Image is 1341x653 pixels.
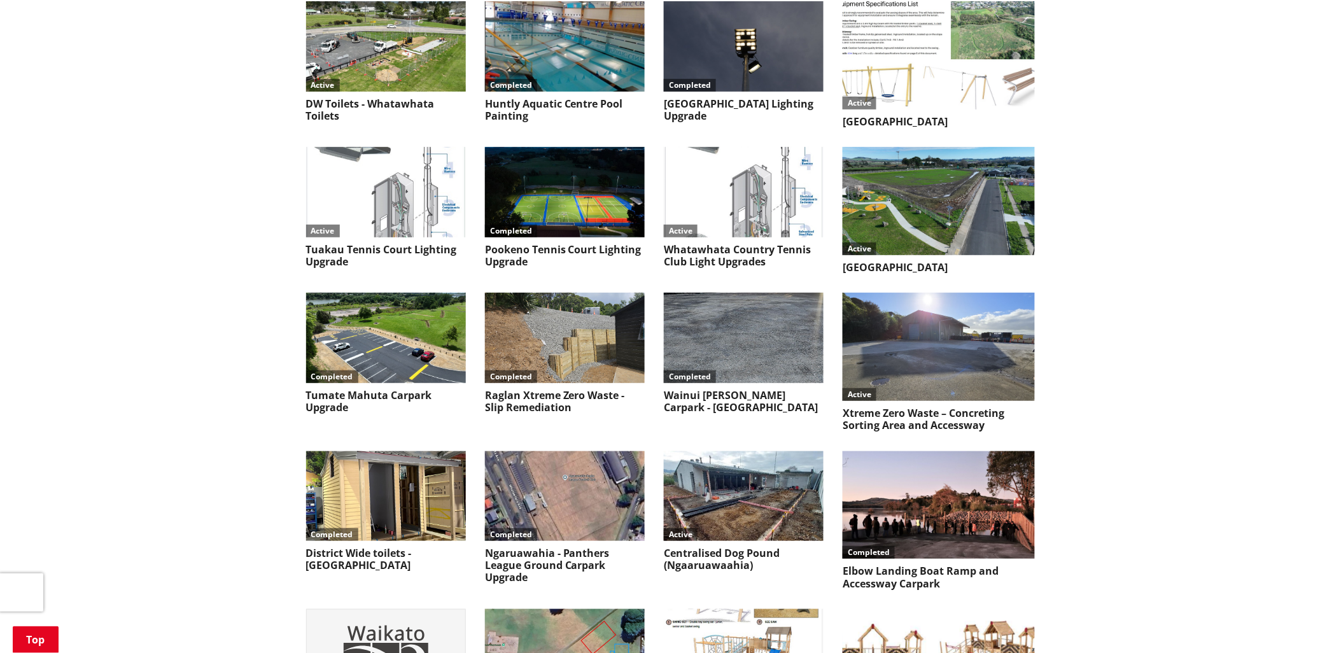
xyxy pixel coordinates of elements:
h3: Pookeno Tennis Court Lighting Upgrade [485,244,645,268]
a: ActiveDW Toilets - Whatawhata Toilets [306,1,466,122]
img: Tumate Mahuta Before After Jan 2025 2 [306,293,466,383]
a: ActiveXtreme Zero Waste – Concreting Sorting Area and Accessway [843,293,1035,432]
h3: [GEOGRAPHIC_DATA] Lighting Upgrade [664,98,824,122]
div: Completed [306,528,358,541]
img: Pookeno Tennis Court Lighting May 2024 2 [485,147,645,237]
h3: DW Toilets - Whatawhata Toilets [306,98,466,122]
a: ActiveWhatawhata Country Tennis Club Light Upgrades [664,147,824,268]
a: Top [13,626,59,653]
img: PR-22173 Tuakau Tennis Court Lighting Upgrade [306,147,466,237]
iframe: Messenger Launcher [1282,600,1328,645]
h3: Wainui [PERSON_NAME] Carpark - [GEOGRAPHIC_DATA] [664,390,824,414]
a: ActiveCentralised Dog Pound (Ngaaruawaahia) [664,451,824,572]
div: Active [306,79,340,92]
img: PR-24129 Raglan Xtreme Zero Waste Slip Remediation 2024 Nov 4 [485,293,645,383]
img: Paterson Park Feb 2024 2 [664,1,824,91]
img: PR-22241 Buckland Road Recreational Reserve 3 [843,147,1035,255]
div: Completed [485,225,537,237]
div: Active [843,97,876,109]
img: PR-24002 Huntly Aquatic Centre Pool Painting 2 [485,1,645,91]
div: Completed [485,528,537,541]
h3: [GEOGRAPHIC_DATA] [843,116,1035,128]
a: CompletedNgaruawahia - Panthers League Ground Carpark Upgrade [485,451,645,584]
a: CompletedWainui [PERSON_NAME] Carpark - [GEOGRAPHIC_DATA] [664,293,824,414]
a: Completed[GEOGRAPHIC_DATA] Lighting Upgrade [664,1,824,122]
div: Completed [664,370,716,383]
img: PR-22057 Panthers League Park Carpark [485,451,645,541]
h3: Xtreme Zero Waste – Concreting Sorting Area and Accessway [843,407,1035,432]
a: ActiveTuakau Tennis Court Lighting Upgrade [306,147,466,268]
h3: [GEOGRAPHIC_DATA] [843,262,1035,274]
img: PR-24000 DW Toilets - Whatawhata Toilets 7 [306,1,466,91]
img: Greenslade Reserve Playground Final Design [843,1,1035,109]
div: Active [664,528,698,541]
img: PR-22204 Whatawhata Country Tennis Club LIght Upgrades [664,147,824,237]
h3: Centralised Dog Pound (Ngaaruawaahia) [664,547,824,572]
img: PR-22223 Centralised Dog Pound [664,451,824,541]
a: CompletedTumate Mahuta Carpark Upgrade [306,293,466,414]
div: Completed [843,546,895,559]
img: PR-24269 Wainui Bush Carpark [664,293,824,383]
a: Active[GEOGRAPHIC_DATA] [843,147,1035,274]
div: Completed [306,370,358,383]
a: Active[GEOGRAPHIC_DATA] [843,1,1035,128]
h3: Ngaruawahia - Panthers League Ground Carpark Upgrade [485,547,645,584]
a: CompletedHuntly Aquatic Centre Pool Painting [485,1,645,122]
a: CompletedPookeno Tennis Court Lighting Upgrade [485,147,645,268]
div: Completed [485,79,537,92]
h3: Tuakau Tennis Court Lighting Upgrade [306,244,466,268]
h3: Whatawhata Country Tennis Club Light Upgrades [664,244,824,268]
div: Active [843,388,876,401]
h3: Huntly Aquatic Centre Pool Painting [485,98,645,122]
div: Completed [664,79,716,92]
a: CompletedDistrict Wide toilets - [GEOGRAPHIC_DATA] [306,451,466,572]
h3: Elbow Landing Boat Ramp and Accessway Carpark [843,565,1035,589]
a: CompletedRaglan Xtreme Zero Waste - Slip Remediation [485,293,645,414]
div: Completed [485,370,537,383]
img: PR 24297 Xtreme Zero Waste - Concreting Sorting Area and Accessway [843,293,1035,401]
a: CompletedElbow Landing Boat Ramp and Accessway Carpark [843,451,1035,590]
h3: Raglan Xtreme Zero Waste - Slip Remediation [485,390,645,414]
div: Active [843,242,876,255]
img: Elbow Boat Ramp [843,451,1035,559]
h3: District Wide toilets - [GEOGRAPHIC_DATA] [306,547,466,572]
img: Tamahere Toilet [306,451,466,541]
h3: Tumate Mahuta Carpark Upgrade [306,390,466,414]
div: Active [664,225,698,237]
div: Active [306,225,340,237]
